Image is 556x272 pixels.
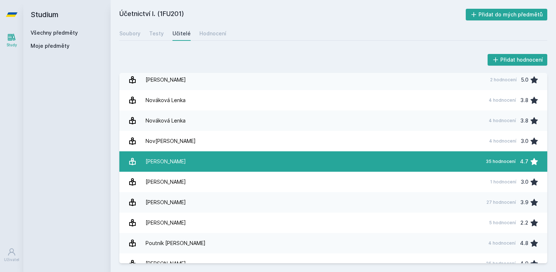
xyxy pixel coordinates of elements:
div: [PERSON_NAME] [146,154,186,169]
div: 3.0 [521,175,528,189]
div: 5.0 [521,73,528,87]
a: [PERSON_NAME] 35 hodnocení 4.7 [119,151,547,172]
a: Soubory [119,26,140,41]
div: 2.2 [520,215,528,230]
div: 3.8 [520,93,528,108]
div: [PERSON_NAME] [146,175,186,189]
h2: Účetnictví I. (1FU201) [119,9,466,20]
a: [PERSON_NAME] 1 hodnocení 3.0 [119,172,547,192]
div: Poutník [PERSON_NAME] [146,236,206,250]
div: 4 hodnocení [489,138,516,144]
button: Přidat hodnocení [488,54,548,66]
div: Soubory [119,30,140,37]
a: [PERSON_NAME] 2 hodnocení 5.0 [119,70,547,90]
a: Nováková Lenka 4 hodnocení 3.8 [119,90,547,110]
a: Study [1,29,22,51]
div: 4 hodnocení [488,240,516,246]
a: Učitelé [172,26,191,41]
div: 27 hodnocení [487,199,516,205]
div: 35 hodnocení [486,261,516,267]
div: [PERSON_NAME] [146,73,186,87]
div: Uživatel [4,257,19,263]
a: Všechny předměty [31,30,78,36]
div: Testy [149,30,164,37]
div: 1 hodnocení [490,179,516,185]
div: Hodnocení [199,30,226,37]
a: Testy [149,26,164,41]
div: 3.9 [520,195,528,210]
div: [PERSON_NAME] [146,195,186,210]
div: 3.8 [520,113,528,128]
div: Study [7,42,17,48]
div: Nováková Lenka [146,113,186,128]
div: 4 hodnocení [489,118,516,124]
a: [PERSON_NAME] 27 hodnocení 3.9 [119,192,547,213]
a: Nováková Lenka 4 hodnocení 3.8 [119,110,547,131]
div: Učitelé [172,30,191,37]
div: 5 hodnocení [489,220,516,226]
span: Moje předměty [31,42,69,50]
div: 4.7 [520,154,528,169]
div: 4.9 [520,256,528,271]
div: 4 hodnocení [489,97,516,103]
div: 4.8 [520,236,528,250]
a: Hodnocení [199,26,226,41]
div: Nov[PERSON_NAME] [146,134,196,148]
a: Uživatel [1,244,22,266]
div: 35 hodnocení [486,159,516,164]
div: Nováková Lenka [146,93,186,108]
div: 2 hodnocení [490,77,517,83]
div: [PERSON_NAME] [146,215,186,230]
a: Poutník [PERSON_NAME] 4 hodnocení 4.8 [119,233,547,253]
div: [PERSON_NAME] [146,256,186,271]
div: 3.0 [521,134,528,148]
a: [PERSON_NAME] 5 hodnocení 2.2 [119,213,547,233]
a: Nov[PERSON_NAME] 4 hodnocení 3.0 [119,131,547,151]
button: Přidat do mých předmětů [466,9,548,20]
